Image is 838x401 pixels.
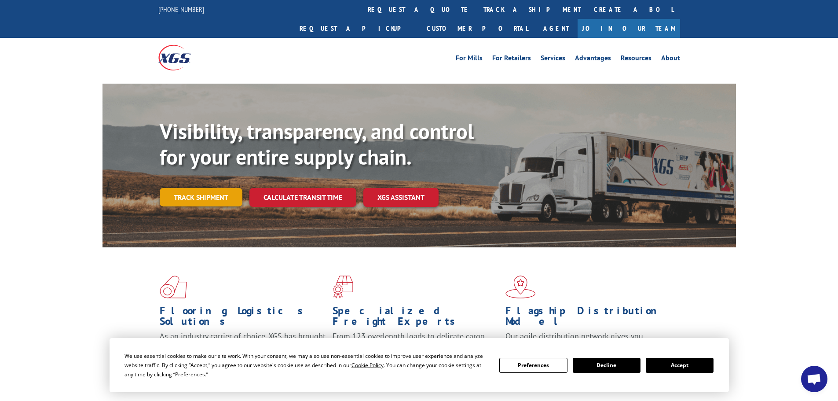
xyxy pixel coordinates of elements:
a: Resources [621,55,651,64]
a: Customer Portal [420,19,534,38]
a: For Retailers [492,55,531,64]
span: Our agile distribution network gives you nationwide inventory management on demand. [505,331,667,352]
h1: Flagship Distribution Model [505,305,672,331]
h1: Flooring Logistics Solutions [160,305,326,331]
a: Track shipment [160,188,242,206]
a: Agent [534,19,578,38]
span: Cookie Policy [351,361,384,369]
h1: Specialized Freight Experts [333,305,499,331]
button: Preferences [499,358,567,373]
a: Calculate transit time [249,188,356,207]
a: Services [541,55,565,64]
img: xgs-icon-focused-on-flooring-red [333,276,353,298]
span: As an industry carrier of choice, XGS has brought innovation and dedication to flooring logistics... [160,331,326,362]
img: xgs-icon-total-supply-chain-intelligence-red [160,276,187,298]
a: [PHONE_NUMBER] [158,5,204,14]
a: Join Our Team [578,19,680,38]
div: Cookie Consent Prompt [110,338,729,392]
a: Request a pickup [293,19,420,38]
a: For Mills [456,55,483,64]
div: We use essential cookies to make our site work. With your consent, we may also use non-essential ... [124,351,489,379]
a: Advantages [575,55,611,64]
button: Accept [646,358,714,373]
a: XGS ASSISTANT [363,188,439,207]
p: From 123 overlength loads to delicate cargo, our experienced staff knows the best way to move you... [333,331,499,370]
img: xgs-icon-flagship-distribution-model-red [505,276,536,298]
span: Preferences [175,371,205,378]
a: Open chat [801,366,827,392]
button: Decline [573,358,640,373]
a: About [661,55,680,64]
b: Visibility, transparency, and control for your entire supply chain. [160,118,474,170]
